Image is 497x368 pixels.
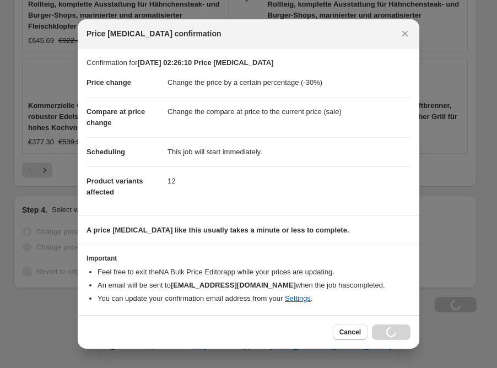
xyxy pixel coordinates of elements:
span: Price change [87,78,131,86]
li: An email will be sent to when the job has completed . [98,280,410,291]
span: Compare at price change [87,107,145,127]
button: Cancel [333,324,368,340]
dd: This job will start immediately. [168,137,410,166]
span: Scheduling [87,148,125,156]
dd: 12 [168,166,410,196]
a: Settings [285,294,311,302]
b: [DATE] 02:26:10 Price [MEDICAL_DATA] [137,58,273,67]
span: Price [MEDICAL_DATA] confirmation [87,28,222,39]
b: A price [MEDICAL_DATA] like this usually takes a minute or less to complete. [87,226,349,234]
span: Cancel [339,328,361,337]
b: [EMAIL_ADDRESS][DOMAIN_NAME] [171,281,296,289]
dd: Change the price by a certain percentage (-30%) [168,68,410,97]
li: Feel free to exit the NA Bulk Price Editor app while your prices are updating. [98,267,410,278]
dd: Change the compare at price to the current price (sale) [168,97,410,126]
h3: Important [87,254,410,263]
li: You can update your confirmation email address from your . [98,293,410,304]
span: Product variants affected [87,177,143,196]
button: Close [397,26,413,41]
p: Confirmation for [87,57,410,68]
